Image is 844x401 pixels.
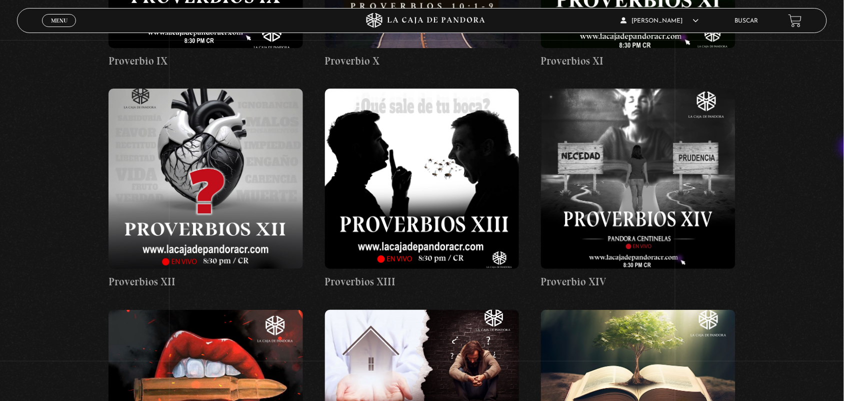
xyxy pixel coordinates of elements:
[621,18,699,24] span: [PERSON_NAME]
[788,14,802,28] a: View your shopping cart
[735,18,758,24] a: Buscar
[325,89,519,290] a: Proverbios XIII
[108,89,303,290] a: Proverbios XII
[541,89,735,290] a: Proverbio XIV
[541,274,735,290] h4: Proverbio XIV
[47,26,71,33] span: Cerrar
[108,274,303,290] h4: Proverbios XII
[108,53,303,69] h4: Proverbio IX
[541,53,735,69] h4: Proverbios XI
[51,18,67,24] span: Menu
[325,53,519,69] h4: Proverbio X
[325,274,519,290] h4: Proverbios XIII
